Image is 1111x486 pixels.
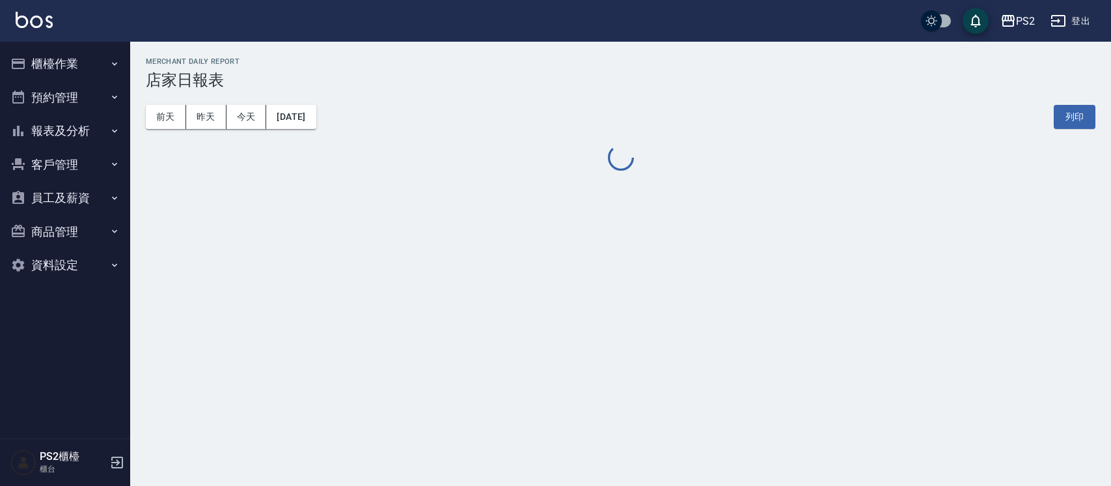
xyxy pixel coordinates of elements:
[5,47,125,81] button: 櫃檯作業
[10,450,36,476] img: Person
[16,12,53,28] img: Logo
[40,450,106,463] h5: PS2櫃檯
[1045,9,1095,33] button: 登出
[146,105,186,129] button: 前天
[1016,13,1035,29] div: PS2
[5,248,125,282] button: 資料設定
[995,8,1040,35] button: PS2
[226,105,267,129] button: 今天
[5,114,125,148] button: 報表及分析
[963,8,989,34] button: save
[5,215,125,249] button: 商品管理
[186,105,226,129] button: 昨天
[146,71,1095,89] h3: 店家日報表
[5,181,125,215] button: 員工及薪資
[266,105,316,129] button: [DATE]
[5,148,125,182] button: 客戶管理
[5,81,125,115] button: 預約管理
[1054,105,1095,129] button: 列印
[40,463,106,475] p: 櫃台
[146,57,1095,66] h2: Merchant Daily Report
